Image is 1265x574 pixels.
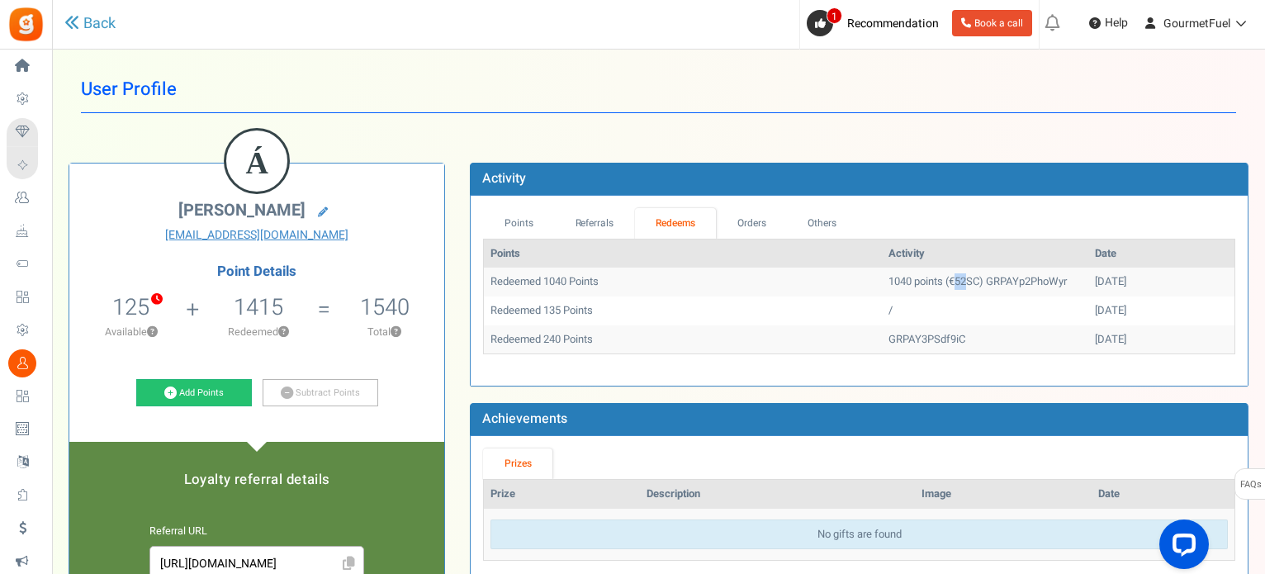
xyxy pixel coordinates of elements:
a: 1 Recommendation [807,10,945,36]
img: Gratisfaction [7,6,45,43]
th: Date [1092,480,1234,509]
a: Subtract Points [263,379,378,407]
th: Date [1088,240,1234,268]
p: Redeemed [201,325,315,339]
a: Add Points [136,379,252,407]
h1: User Profile [81,66,1236,113]
button: ? [147,327,158,338]
a: Prizes [483,448,552,479]
span: 1 [827,7,842,24]
span: FAQs [1239,469,1262,500]
th: Activity [882,240,1088,268]
span: GourmetFuel [1163,15,1230,32]
th: Image [915,480,1092,509]
td: Redeemed 240 Points [484,325,882,354]
td: Redeemed 135 Points [484,296,882,325]
th: Prize [484,480,640,509]
button: ? [391,327,401,338]
div: No gifts are found [490,519,1228,550]
h4: Point Details [69,264,444,279]
a: [EMAIL_ADDRESS][DOMAIN_NAME] [82,227,432,244]
a: Book a call [952,10,1032,36]
td: / [882,296,1088,325]
figcaption: Á [226,130,287,195]
th: Description [640,480,915,509]
span: 125 [112,291,149,324]
h5: 1415 [234,295,283,320]
td: [DATE] [1088,296,1234,325]
td: Redeemed 1040 Points [484,268,882,296]
th: Points [484,240,882,268]
td: GRPAY3PSdf9iC [882,325,1088,354]
td: 1040 points (€52SC) GRPAYp2PhoWyr [882,268,1088,296]
b: Achievements [482,409,567,429]
span: [PERSON_NAME] [178,198,306,222]
h6: Referral URL [149,526,364,538]
b: Activity [482,168,526,188]
td: [DATE] [1088,325,1234,354]
td: [DATE] [1088,268,1234,296]
a: Others [787,208,858,239]
a: Redeems [635,208,717,239]
a: Points [483,208,554,239]
button: ? [278,327,289,338]
h5: Loyalty referral details [86,472,428,487]
a: Orders [716,208,787,239]
a: Referrals [554,208,635,239]
h5: 1540 [360,295,410,320]
a: Help [1083,10,1135,36]
span: Help [1101,15,1128,31]
span: Recommendation [847,15,939,32]
p: Available [78,325,184,339]
p: Total [333,325,436,339]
